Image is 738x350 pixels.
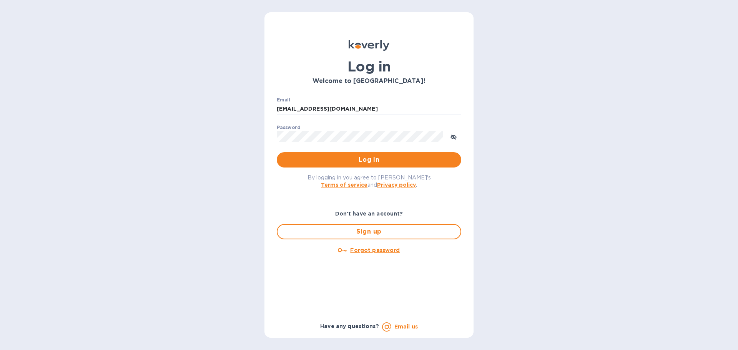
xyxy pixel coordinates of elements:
[277,58,461,75] h1: Log in
[283,155,455,164] span: Log in
[277,103,461,115] input: Enter email address
[277,152,461,168] button: Log in
[277,98,290,102] label: Email
[277,125,300,130] label: Password
[321,182,367,188] a: Terms of service
[284,227,454,236] span: Sign up
[277,224,461,239] button: Sign up
[277,78,461,85] h3: Welcome to [GEOGRAPHIC_DATA]!
[335,211,403,217] b: Don't have an account?
[307,174,431,188] span: By logging in you agree to [PERSON_NAME]'s and .
[349,40,389,51] img: Koverly
[446,129,461,144] button: toggle password visibility
[320,323,379,329] b: Have any questions?
[394,323,418,330] a: Email us
[377,182,416,188] a: Privacy policy
[350,247,400,253] u: Forgot password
